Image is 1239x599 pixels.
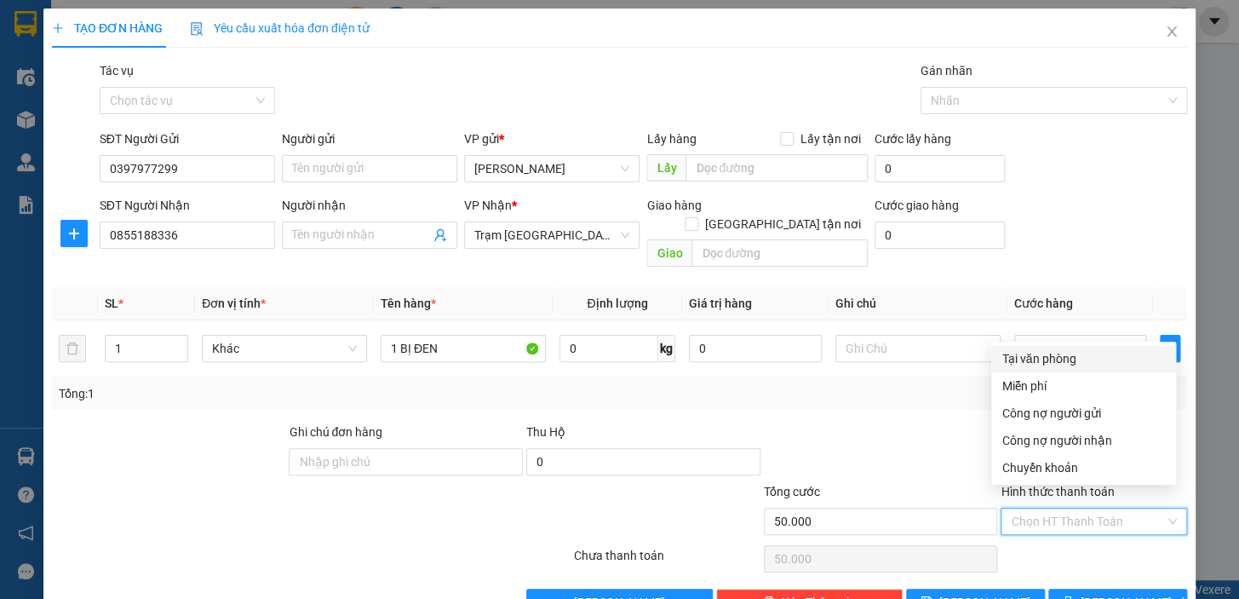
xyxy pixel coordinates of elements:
[646,199,701,212] span: Giao hàng
[59,335,86,362] button: delete
[464,199,512,212] span: VP Nhận
[829,287,1007,320] th: Ghi chú
[1001,485,1114,498] label: Hình thức thanh toán
[689,335,822,362] input: 0
[991,400,1176,427] div: Cước gửi hàng sẽ được ghi vào công nợ của người gửi
[875,199,959,212] label: Cước giao hàng
[991,427,1176,454] div: Cước gửi hàng sẽ được ghi vào công nợ của người nhận
[1160,335,1180,362] button: plus
[921,64,972,78] label: Gán nhãn
[658,335,675,362] span: kg
[875,222,1005,249] input: Cước giao hàng
[100,64,134,78] label: Tác vụ
[1001,458,1166,477] div: Chuyển khoản
[1165,25,1179,38] span: close
[875,132,951,146] label: Cước lấy hàng
[835,335,1001,362] input: Ghi Chú
[764,485,820,498] span: Tổng cước
[698,215,868,233] span: [GEOGRAPHIC_DATA] tận nơi
[282,196,457,215] div: Người nhận
[289,448,523,475] input: Ghi chú đơn hàng
[105,297,118,310] span: SL
[1001,349,1166,368] div: Tại văn phòng
[100,130,275,148] div: SĐT Người Gửi
[282,130,457,148] div: Người gửi
[691,239,868,267] input: Dọc đường
[52,21,163,35] span: TẠO ĐƠN HÀNG
[685,154,868,181] input: Dọc đường
[202,297,266,310] span: Đơn vị tính
[1014,297,1073,310] span: Cước hàng
[381,335,546,362] input: VD: Bàn, Ghế
[646,154,685,181] span: Lấy
[875,155,1005,182] input: Cước lấy hàng
[1148,9,1196,56] button: Close
[587,297,647,310] span: Định lượng
[59,384,479,403] div: Tổng: 1
[794,130,868,148] span: Lấy tận nơi
[1001,377,1166,395] div: Miễn phí
[190,22,204,36] img: icon
[61,227,87,240] span: plus
[464,130,640,148] div: VP gửi
[381,297,436,310] span: Tên hàng
[689,297,752,310] span: Giá trị hàng
[572,546,762,576] div: Chưa thanh toán
[289,425,382,439] label: Ghi chú đơn hàng
[1001,431,1166,450] div: Công nợ người nhận
[433,228,447,242] span: user-add
[212,336,357,361] span: Khác
[646,239,691,267] span: Giao
[52,22,64,34] span: plus
[646,132,696,146] span: Lấy hàng
[1001,404,1166,423] div: Công nợ người gửi
[526,425,565,439] span: Thu Hộ
[474,222,629,248] span: Trạm Sài Gòn
[100,196,275,215] div: SĐT Người Nhận
[60,220,88,247] button: plus
[190,21,370,35] span: Yêu cầu xuất hóa đơn điện tử
[474,156,629,181] span: Phan Thiết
